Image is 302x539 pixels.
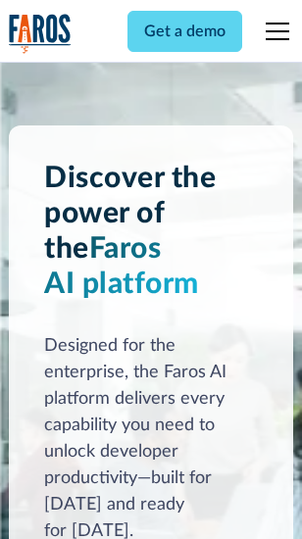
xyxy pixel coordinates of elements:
a: Get a demo [127,11,242,52]
span: Faros AI platform [44,234,199,299]
img: Logo of the analytics and reporting company Faros. [9,14,72,54]
a: home [9,14,72,54]
h1: Discover the power of the [44,161,258,302]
